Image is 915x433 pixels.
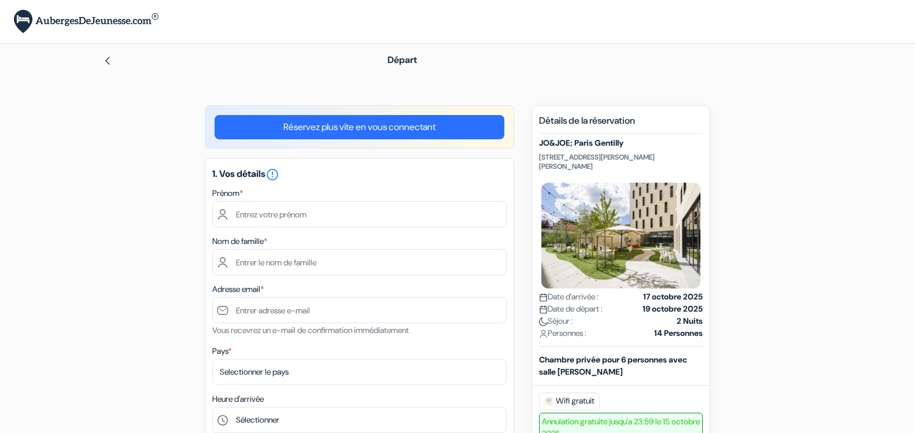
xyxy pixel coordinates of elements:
[215,115,504,139] a: Réservez plus vite en vous connectant
[539,330,548,338] img: user_icon.svg
[265,168,279,182] i: error_outline
[539,293,548,302] img: calendar.svg
[643,303,703,315] strong: 19 octobre 2025
[212,297,507,323] input: Entrer adresse e-mail
[677,315,703,327] strong: 2 Nuits
[539,138,703,148] h5: JO&JOE; Paris Gentilly
[539,315,573,327] span: Séjour :
[643,291,703,303] strong: 17 octobre 2025
[265,168,279,180] a: error_outline
[212,201,507,227] input: Entrez votre prénom
[539,291,599,303] span: Date d'arrivée :
[539,354,687,377] b: Chambre privée pour 6 personnes avec salle [PERSON_NAME]
[539,305,548,314] img: calendar.svg
[544,397,554,406] img: free_wifi.svg
[539,393,600,410] span: Wifi gratuit
[212,283,264,295] label: Adresse email
[212,249,507,275] input: Entrer le nom de famille
[388,54,417,66] span: Départ
[654,327,703,339] strong: 14 Personnes
[103,56,112,65] img: left_arrow.svg
[539,115,703,134] h5: Détails de la réservation
[14,10,158,34] img: AubergesDeJeunesse.com
[212,393,264,405] label: Heure d'arrivée
[212,325,409,335] small: Vous recevrez un e-mail de confirmation immédiatement
[539,303,603,315] span: Date de départ :
[539,317,548,326] img: moon.svg
[212,187,243,199] label: Prénom
[212,168,507,182] h5: 1. Vos détails
[212,345,231,357] label: Pays
[212,235,267,247] label: Nom de famille
[539,153,703,171] p: [STREET_ADDRESS][PERSON_NAME][PERSON_NAME]
[539,327,586,339] span: Personnes :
